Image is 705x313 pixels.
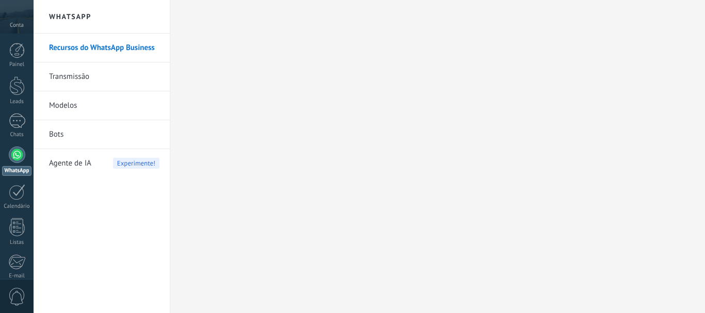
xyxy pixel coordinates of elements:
li: Recursos do WhatsApp Business [34,34,170,62]
li: Bots [34,120,170,149]
div: Listas [2,239,32,246]
span: Agente de IA [49,149,91,178]
li: Agente de IA [34,149,170,177]
li: Modelos [34,91,170,120]
div: Chats [2,131,32,138]
span: Experimente! [113,158,159,169]
li: Transmissão [34,62,170,91]
div: Painel [2,61,32,68]
a: Agente de IA Experimente! [49,149,159,178]
div: WhatsApp [2,166,31,176]
div: E-mail [2,273,32,279]
div: Leads [2,98,32,105]
a: Modelos [49,91,159,120]
a: Bots [49,120,159,149]
a: Transmissão [49,62,159,91]
span: Conta [10,22,24,29]
a: Recursos do WhatsApp Business [49,34,159,62]
div: Calendário [2,203,32,210]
